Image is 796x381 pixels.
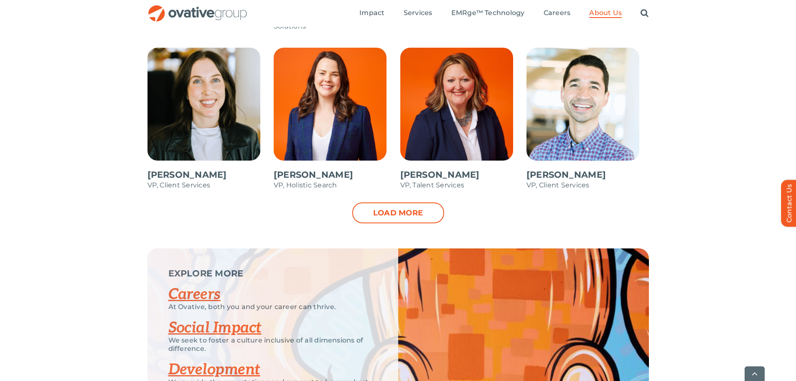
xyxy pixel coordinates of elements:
[168,269,377,278] p: EXPLORE MORE
[404,9,432,17] span: Services
[168,303,377,311] p: At Ovative, both you and your career can thrive.
[641,9,648,18] a: Search
[168,336,377,353] p: We seek to foster a culture inclusive of all dimensions of difference.
[404,9,432,18] a: Services
[451,9,525,17] span: EMRge™ Technology
[148,4,248,12] a: OG_Full_horizontal_RGB
[544,9,571,17] span: Careers
[589,9,622,18] a: About Us
[451,9,525,18] a: EMRge™ Technology
[168,361,260,379] a: Development
[168,319,262,337] a: Social Impact
[168,285,221,304] a: Careers
[544,9,571,18] a: Careers
[359,9,384,18] a: Impact
[359,9,384,17] span: Impact
[589,9,622,17] span: About Us
[352,202,444,223] a: Load more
